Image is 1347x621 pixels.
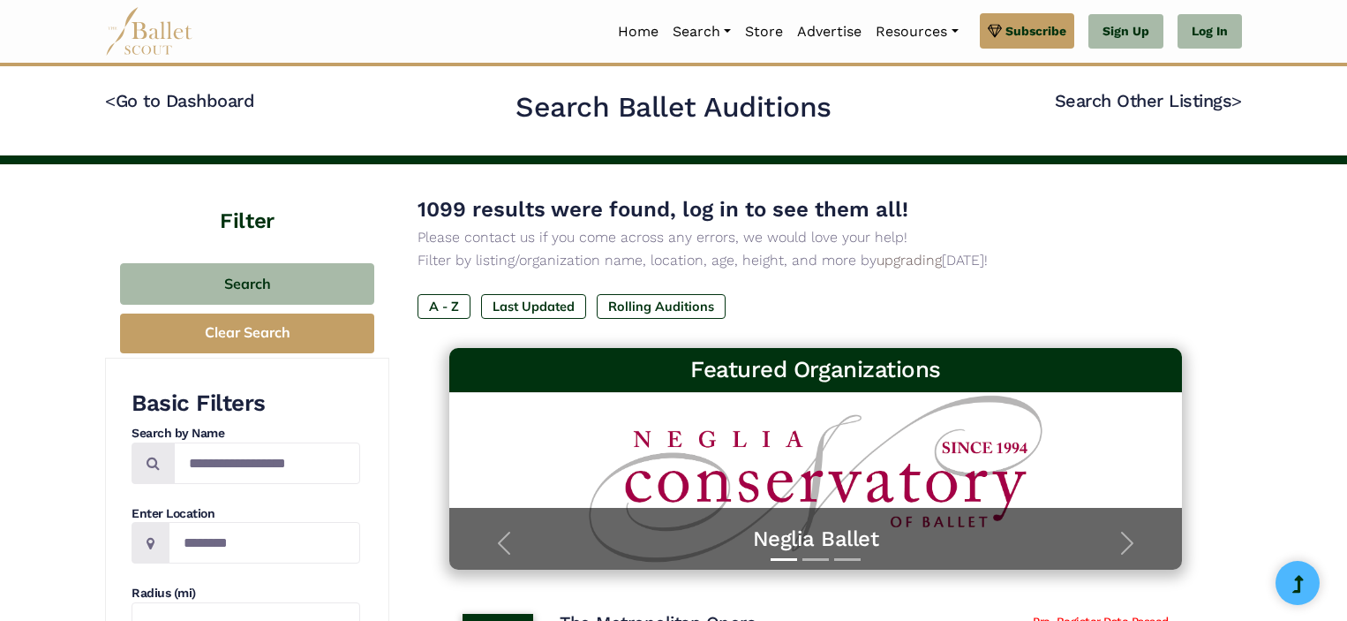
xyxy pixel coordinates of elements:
button: Clear Search [120,314,374,353]
a: Subscribe [980,13,1074,49]
a: Neglia Ballet [467,526,1164,553]
a: upgrading [877,252,942,269]
label: Rolling Auditions [597,294,726,319]
h3: Featured Organizations [463,355,1168,385]
a: Advertise [790,13,869,50]
img: gem.svg [988,21,1002,41]
code: > [1231,89,1242,111]
h4: Search by Name [132,425,360,443]
button: Search [120,263,374,305]
button: Slide 2 [802,549,829,570]
a: Resources [869,13,965,50]
span: 1099 results were found, log in to see them all! [418,197,908,222]
label: A - Z [418,294,470,319]
code: < [105,89,116,111]
a: Sign Up [1088,14,1163,49]
p: Filter by listing/organization name, location, age, height, and more by [DATE]! [418,249,1214,272]
input: Search by names... [174,443,360,484]
label: Last Updated [481,294,586,319]
button: Slide 3 [834,549,861,570]
span: Subscribe [1005,21,1066,41]
input: Location [169,522,360,564]
a: <Go to Dashboard [105,90,254,111]
button: Slide 1 [771,549,797,570]
h4: Enter Location [132,505,360,523]
a: Store [738,13,790,50]
h4: Filter [105,164,389,237]
a: Log In [1178,14,1242,49]
h3: Basic Filters [132,389,360,419]
h4: Radius (mi) [132,585,360,602]
h2: Search Ballet Auditions [515,89,832,126]
a: Search Other Listings> [1055,90,1242,111]
a: Search [666,13,738,50]
p: Please contact us if you come across any errors, we would love your help! [418,226,1214,249]
a: Home [611,13,666,50]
